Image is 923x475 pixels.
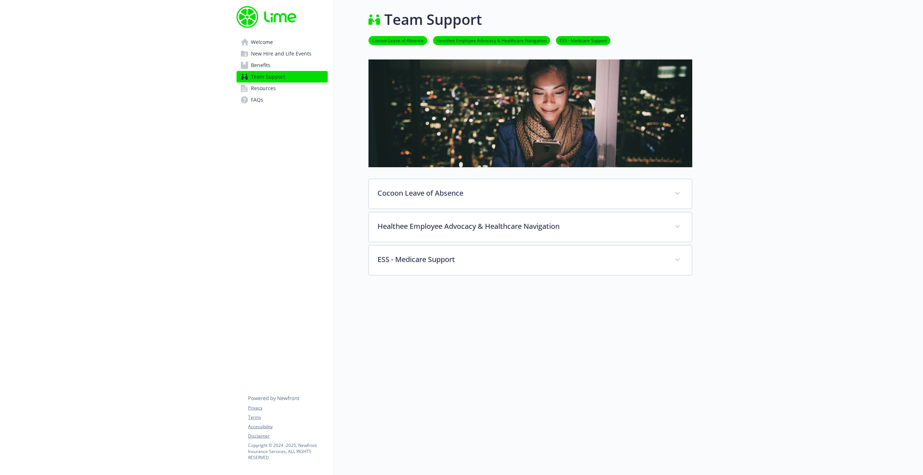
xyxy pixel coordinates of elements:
[251,59,270,71] span: Benefits
[237,36,328,48] a: Welcome
[251,36,273,48] span: Welcome
[368,37,427,44] a: Cocoon Leave of Absence
[248,423,327,430] a: Accessibility
[369,179,692,209] div: Cocoon Leave of Absence
[369,212,692,242] div: Healthee Employee Advocacy & Healthcare Navigation
[248,414,327,421] a: Terms
[251,94,263,106] span: FAQs
[377,188,666,199] p: Cocoon Leave of Absence
[556,37,610,44] a: ESS - Medicare Support
[377,254,666,265] p: ESS - Medicare Support
[248,442,327,461] p: Copyright © 2024 - 2025 , Newfront Insurance Services, ALL RIGHTS RESERVED
[237,59,328,71] a: Benefits
[237,83,328,94] a: Resources
[369,245,692,275] div: ESS - Medicare Support
[237,94,328,106] a: FAQs
[251,48,312,59] span: New Hire and Life Events
[368,59,692,167] img: team support page banner
[237,48,328,59] a: New Hire and Life Events
[248,433,327,439] a: Disclaimer
[251,71,285,83] span: Team Support
[384,9,482,30] h1: Team Support
[248,405,327,411] a: Privacy
[377,221,666,232] p: Healthee Employee Advocacy & Healthcare Navigation
[237,71,328,83] a: Team Support
[251,83,276,94] span: Resources
[433,37,550,44] a: Healthee Employee Advocacy & Healthcare Navigation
